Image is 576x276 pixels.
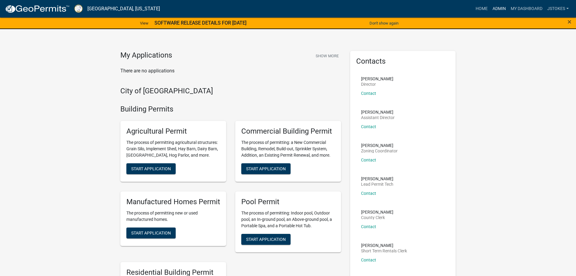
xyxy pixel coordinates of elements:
h4: Building Permits [120,105,341,114]
p: The process of permitting: a New Commercial Building, Remodel, Build-out, Sprinkler System, Addit... [241,139,335,158]
p: [PERSON_NAME] [361,143,398,148]
a: Contact [361,158,376,162]
h5: Manufactured Homes Permit [126,198,220,206]
p: The process of permitting agricultural structures: Grain Silo, Implement Shed, Hay Barn, Dairy Ba... [126,139,220,158]
button: Start Application [241,234,291,245]
a: View [138,18,151,28]
a: Home [473,3,490,15]
h5: Agricultural Permit [126,127,220,136]
a: Contact [361,91,376,96]
a: Contact [361,224,376,229]
button: Start Application [241,163,291,174]
a: Contact [361,124,376,129]
h5: Commercial Building Permit [241,127,335,136]
p: There are no applications [120,67,341,75]
p: Zoning Coordinator [361,149,398,153]
p: [PERSON_NAME] [361,210,393,214]
h4: My Applications [120,51,172,60]
button: Start Application [126,163,176,174]
button: Close [568,18,571,25]
a: My Dashboard [508,3,545,15]
span: Start Application [246,166,286,171]
img: Putnam County, Georgia [74,5,83,13]
span: Start Application [131,166,171,171]
p: County Clerk [361,215,393,220]
a: jstokes [545,3,571,15]
h5: Pool Permit [241,198,335,206]
button: Don't show again [367,18,401,28]
span: Start Application [131,230,171,235]
button: Show More [313,51,341,61]
p: [PERSON_NAME] [361,243,407,248]
p: [PERSON_NAME] [361,110,395,114]
p: Director [361,82,393,86]
button: Start Application [126,228,176,238]
p: The process of permitting new or used manufactured homes. [126,210,220,223]
a: Contact [361,258,376,262]
p: Assistant Director [361,115,395,120]
strong: SOFTWARE RELEASE DETAILS FOR [DATE] [155,20,246,26]
a: Contact [361,191,376,196]
h4: City of [GEOGRAPHIC_DATA] [120,87,341,95]
h5: Contacts [356,57,450,66]
p: [PERSON_NAME] [361,177,393,181]
p: Lead Permit Tech [361,182,393,186]
a: Admin [490,3,508,15]
span: Start Application [246,237,286,241]
span: × [568,18,571,26]
a: [GEOGRAPHIC_DATA], [US_STATE] [87,4,160,14]
p: [PERSON_NAME] [361,77,393,81]
p: The process of permitting: Indoor pool, Outdoor pool, an In-ground pool, an Above-ground pool, a ... [241,210,335,229]
p: Short Term Rentals Clerk [361,249,407,253]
